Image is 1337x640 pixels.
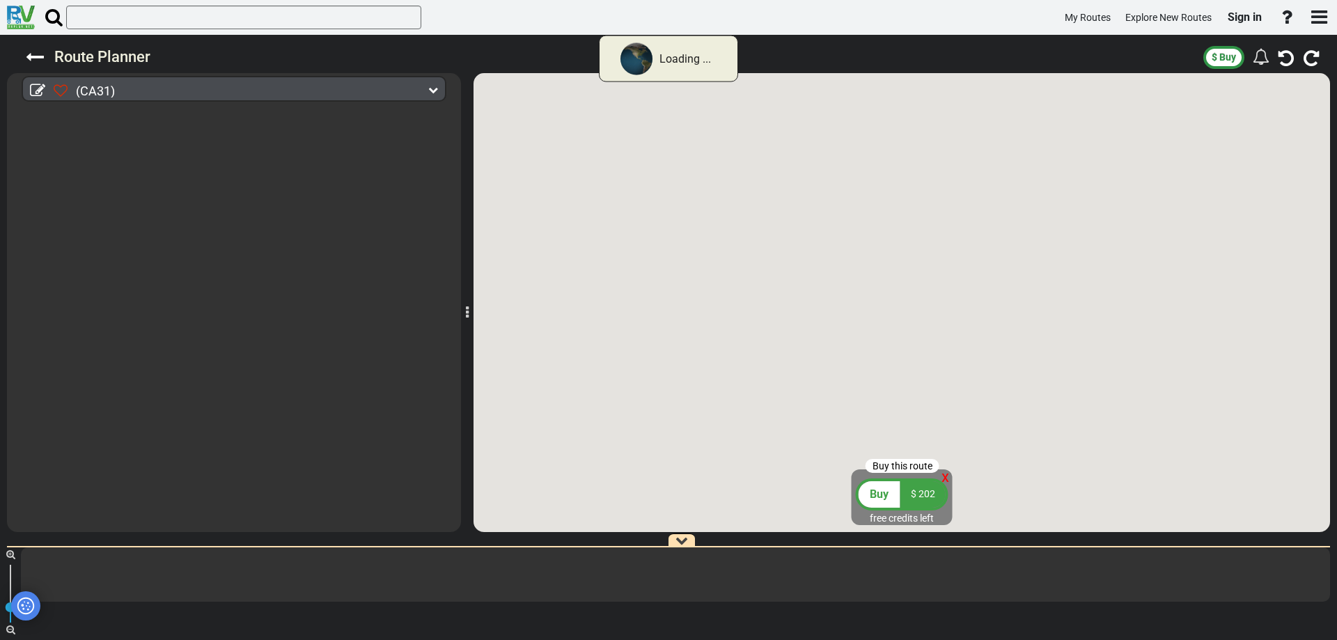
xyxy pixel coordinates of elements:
[76,84,115,98] span: (CA31)
[911,488,935,499] span: $ 202
[659,52,711,68] div: Loading ...
[54,48,150,65] sapn: Route Planner
[1125,12,1212,23] span: Explore New Routes
[11,591,40,621] button: Privacy and cookie settings
[870,487,889,501] span: Buy
[1058,4,1117,31] a: My Routes
[941,468,949,485] span: x
[870,513,934,524] span: free credits left
[1203,46,1244,69] button: $ Buy
[941,466,949,487] div: x
[1228,10,1262,24] span: Sign in
[873,460,932,471] span: Buy this route
[1212,52,1236,63] span: $ Buy
[7,6,35,29] img: RvPlanetLogo.png
[1221,3,1268,32] a: Sign in
[852,478,953,511] button: Buy $ 202
[1119,4,1218,31] a: Explore New Routes
[1065,12,1111,23] span: My Routes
